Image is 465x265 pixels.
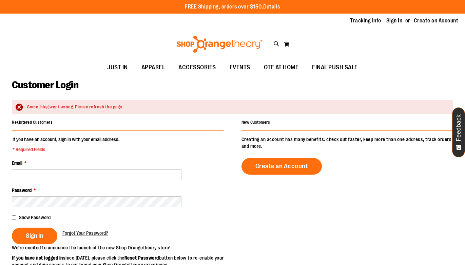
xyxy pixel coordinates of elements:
div: Something went wrong. Please refresh the page. [27,104,446,110]
span: OTF AT HOME [264,60,299,75]
a: Details [263,4,280,10]
p: We’re excited to announce the launch of the new Shop Orangetheory store! [12,244,233,251]
span: EVENTS [230,60,250,75]
a: Create an Account [241,158,322,175]
img: Shop Orangetheory [176,36,264,53]
span: APPAREL [141,60,165,75]
strong: New Customers [241,120,270,125]
a: Forgot Your Password? [62,230,108,236]
a: Sign In [386,17,403,24]
span: Forgot Your Password? [62,230,108,236]
strong: If you have not logged in [12,255,63,261]
span: ACCESSORIES [178,60,216,75]
button: Feedback - Show survey [452,107,465,157]
a: Create an Account [414,17,459,24]
strong: Reset Password [124,255,159,261]
span: Customer Login [12,79,78,91]
strong: Registered Customers [12,120,53,125]
p: FREE Shipping, orders over $150. [185,3,280,11]
span: Sign In [26,232,43,240]
span: FINAL PUSH SALE [312,60,358,75]
a: EVENTS [223,60,257,75]
span: * Required Fields [13,146,119,153]
a: ACCESSORIES [172,60,223,75]
a: FINAL PUSH SALE [305,60,365,75]
a: OTF AT HOME [257,60,306,75]
span: Show Password [19,215,51,220]
span: JUST IN [107,60,128,75]
span: Email [12,160,22,166]
a: JUST IN [100,60,135,75]
span: Password [12,188,32,193]
span: Feedback [456,114,462,141]
span: Create an Account [255,162,308,170]
legend: If you have an account, sign in with your email address. [12,136,120,153]
button: Sign In [12,228,57,244]
a: APPAREL [135,60,172,75]
a: Tracking Info [350,17,381,24]
p: Creating an account has many benefits: check out faster, keep more than one address, track orders... [241,136,453,149]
